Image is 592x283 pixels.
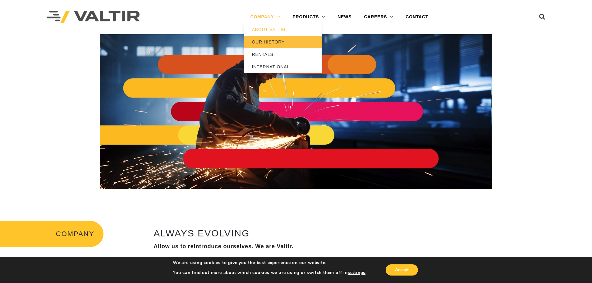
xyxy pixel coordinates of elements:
button: settings [348,270,365,276]
p: We are using cookies to give you the best experience on our website. [173,260,367,266]
strong: Allow us to reintroduce ourselves. We are Valtir. [154,243,293,249]
p: You can find out more about which cookies we are using or switch them off in . [173,270,367,276]
a: COMPANY [244,11,286,23]
a: INTERNATIONAL [244,61,322,73]
button: Accept [386,264,418,276]
a: NEWS [331,11,358,23]
img: Valtir [47,11,140,24]
a: OUR HISTORY [244,36,322,48]
p: You may not know this name yet, but you know us. We’ve been around. We didn’t just break the mold... [154,256,498,278]
a: CAREERS [358,11,399,23]
a: PRODUCTS [286,11,331,23]
h2: ALWAYS EVOLVING [154,228,498,238]
a: CONTACT [399,11,434,23]
a: ABOUT VALTIR [244,23,322,36]
a: RENTALS [244,48,322,61]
